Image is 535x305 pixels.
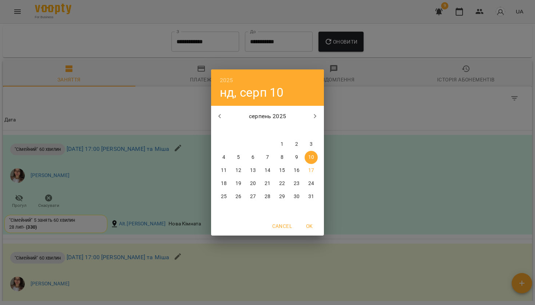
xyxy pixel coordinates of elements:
p: 12 [235,167,241,174]
button: 30 [290,190,303,203]
p: 4 [222,154,225,161]
p: 24 [308,180,314,187]
span: Cancel [272,222,292,230]
span: пн [217,127,230,134]
span: OK [301,222,318,230]
span: сб [290,127,303,134]
button: 20 [246,177,259,190]
p: 25 [221,193,227,200]
button: OK [298,220,321,233]
button: 3 [305,138,318,151]
p: 2 [295,141,298,148]
p: 3 [310,141,313,148]
p: 7 [266,154,269,161]
button: 14 [261,164,274,177]
button: 18 [217,177,230,190]
p: 20 [250,180,256,187]
p: 16 [294,167,300,174]
p: 5 [237,154,240,161]
p: 27 [250,193,256,200]
span: вт [232,127,245,134]
button: 25 [217,190,230,203]
button: 29 [276,190,289,203]
button: Cancel [269,220,295,233]
span: нд [305,127,318,134]
p: 22 [279,180,285,187]
p: 13 [250,167,256,174]
button: 1 [276,138,289,151]
p: 29 [279,193,285,200]
p: 1 [281,141,284,148]
p: 15 [279,167,285,174]
button: 26 [232,190,245,203]
p: 26 [235,193,241,200]
button: 6 [246,151,259,164]
p: 6 [251,154,254,161]
p: 30 [294,193,300,200]
p: 31 [308,193,314,200]
button: нд, серп 10 [220,85,284,100]
button: 2 [290,138,303,151]
p: 23 [294,180,300,187]
span: чт [261,127,274,134]
button: 21 [261,177,274,190]
button: 12 [232,164,245,177]
button: 27 [246,190,259,203]
p: 14 [265,167,270,174]
button: 7 [261,151,274,164]
button: 15 [276,164,289,177]
p: 8 [281,154,284,161]
button: 24 [305,177,318,190]
button: 31 [305,190,318,203]
button: 28 [261,190,274,203]
p: 9 [295,154,298,161]
p: 19 [235,180,241,187]
button: 23 [290,177,303,190]
p: серпень 2025 [229,112,307,121]
p: 10 [308,154,314,161]
button: 8 [276,151,289,164]
button: 11 [217,164,230,177]
p: 28 [265,193,270,200]
button: 9 [290,151,303,164]
button: 2025 [220,75,233,85]
p: 11 [221,167,227,174]
button: 22 [276,177,289,190]
button: 5 [232,151,245,164]
button: 17 [305,164,318,177]
button: 4 [217,151,230,164]
span: ср [246,127,259,134]
button: 10 [305,151,318,164]
p: 21 [265,180,270,187]
button: 19 [232,177,245,190]
span: пт [276,127,289,134]
button: 13 [246,164,259,177]
p: 17 [308,167,314,174]
p: 18 [221,180,227,187]
button: 16 [290,164,303,177]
